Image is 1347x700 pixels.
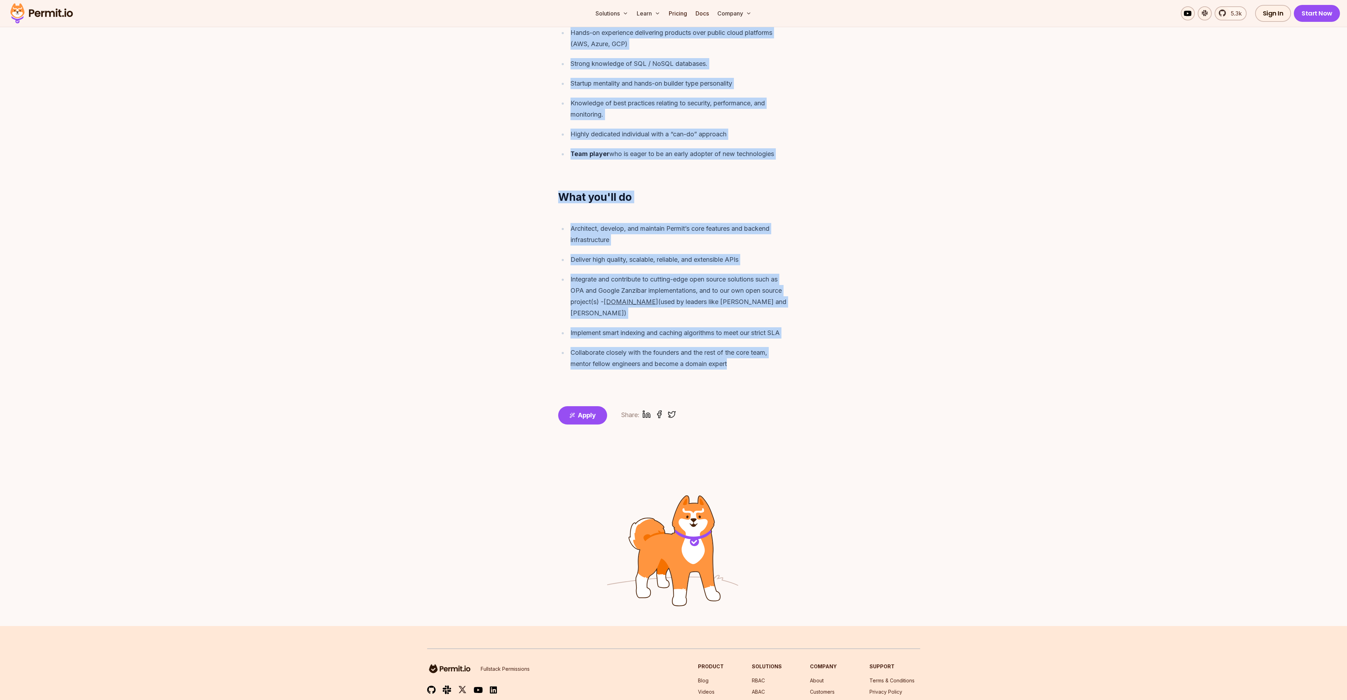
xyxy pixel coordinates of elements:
[1294,5,1340,22] a: Start Now
[752,677,765,683] a: RBAC
[810,677,824,683] a: About
[570,27,789,50] div: Hands-on experience delivering products over public cloud platforms (AWS, Azure, GCP)
[655,410,663,419] button: facebook
[634,6,663,20] button: Learn
[869,663,920,670] h3: Support
[570,150,609,157] strong: Team player
[443,685,451,694] img: slack
[538,191,809,203] h2: What you'll do
[1215,6,1247,20] a: 5.3k
[570,58,789,69] div: Strong knowledge of SQL / NoSQL databases.
[715,6,754,20] button: Company
[698,663,724,670] h3: Product
[578,410,596,420] span: Apply
[869,677,915,683] a: Terms & Conditions
[570,254,789,265] div: Deliver high quality, scalable, reliable, and extensible APIs
[458,685,467,694] img: twitter
[570,78,789,89] div: Startup mentality and hands-on builder type personality
[570,327,789,339] div: Implement smart indexing and caching algorithms to meet our strict SLA
[698,677,709,683] a: Blog
[427,686,436,694] img: github
[593,6,631,20] button: Solutions
[427,663,472,674] img: logo
[604,298,658,305] u: [DOMAIN_NAME]
[570,129,789,140] div: Highly dedicated individual with a “can-do” approach
[666,6,690,20] a: Pricing
[668,410,676,419] button: twitter
[481,665,530,673] p: Fullstack Permissions
[752,663,782,670] h3: Solutions
[474,686,483,694] img: youtube
[570,274,789,319] div: Integrate and contribute to cutting-edge open source solutions such as OPA and Google Zanzibar im...
[869,689,902,695] a: Privacy Policy
[752,689,765,695] a: ABAC
[490,686,497,694] img: linkedin
[698,689,715,695] a: Videos
[570,148,789,160] div: who is eager to be an early adopter of new technologies
[558,406,607,425] button: Apply
[570,223,789,246] div: Architect, develop, and maintain Permit’s core features and backend infrastructure
[693,6,712,20] a: Docs
[621,410,640,421] div: Share:
[810,689,835,695] a: Customers
[570,347,789,370] div: Collaborate closely with the founders and the rest of the core team, mentor fellow engineers and ...
[1227,9,1242,18] span: 5.3k
[570,98,789,120] div: Knowledge of best practices relating to security, performance, and monitoring.
[7,1,76,25] img: Permit logo
[1255,5,1291,22] a: Sign In
[642,410,651,419] button: linkedin
[810,663,841,670] h3: Company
